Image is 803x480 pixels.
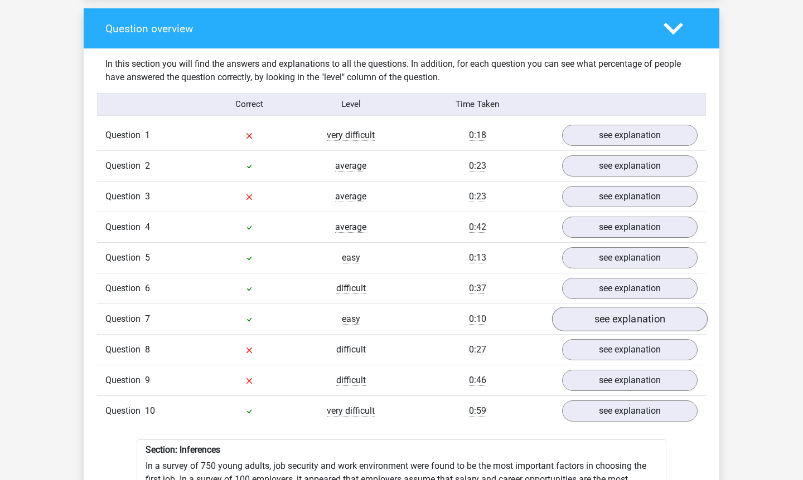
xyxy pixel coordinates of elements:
[342,252,360,263] span: easy
[562,278,698,299] a: see explanation
[469,344,486,355] span: 0:27
[105,282,145,295] span: Question
[105,374,145,387] span: Question
[336,344,366,355] span: difficult
[469,160,486,172] span: 0:23
[327,130,375,141] span: very difficult
[469,314,486,325] span: 0:10
[145,252,150,263] span: 5
[562,186,698,207] a: see explanation
[562,400,698,422] a: see explanation
[327,405,375,417] span: very difficult
[562,125,698,146] a: see explanation
[562,155,698,177] a: see explanation
[105,404,145,418] span: Question
[469,191,486,202] span: 0:23
[342,314,360,325] span: easy
[336,375,366,386] span: difficult
[105,159,145,173] span: Question
[105,221,145,234] span: Question
[562,217,698,238] a: see explanation
[562,370,698,391] a: see explanation
[145,160,150,171] span: 2
[336,283,366,294] span: difficult
[469,283,486,294] span: 0:37
[335,160,366,172] span: average
[199,98,301,111] div: Correct
[469,222,486,233] span: 0:42
[469,130,486,141] span: 0:18
[469,252,486,263] span: 0:13
[145,191,150,202] span: 3
[552,307,708,331] a: see explanation
[401,98,554,111] div: Time Taken
[105,343,145,356] span: Question
[145,344,150,355] span: 8
[146,444,657,455] h6: Section: Inferences
[562,247,698,268] a: see explanation
[145,375,150,385] span: 9
[300,98,401,111] div: Level
[105,22,647,35] h4: Question overview
[469,405,486,417] span: 0:59
[105,251,145,265] span: Question
[335,222,366,233] span: average
[145,283,150,293] span: 6
[145,314,150,324] span: 7
[105,312,145,326] span: Question
[97,57,706,84] div: In this section you will find the answers and explanations to all the questions. In addition, for...
[145,405,155,416] span: 10
[335,191,366,202] span: average
[145,222,150,232] span: 4
[562,339,698,360] a: see explanation
[105,129,145,142] span: Question
[105,190,145,203] span: Question
[145,130,150,140] span: 1
[469,375,486,386] span: 0:46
